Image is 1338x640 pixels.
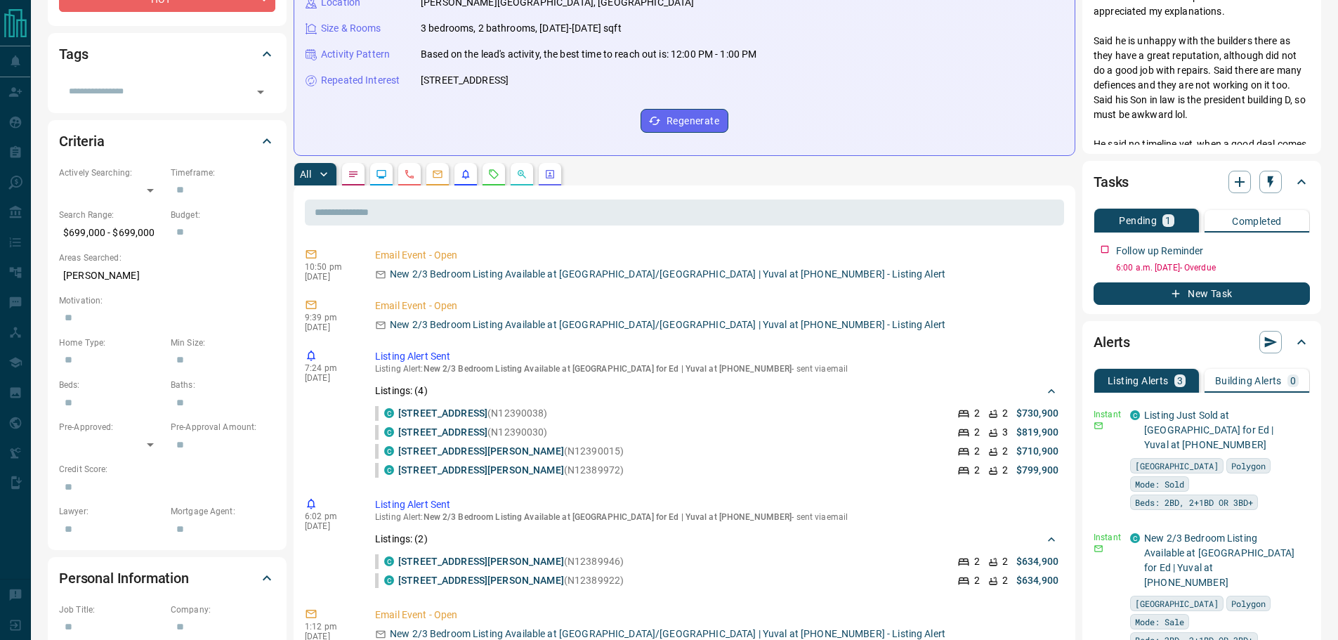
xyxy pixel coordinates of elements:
[1094,408,1122,421] p: Instant
[641,109,728,133] button: Regenerate
[1094,165,1310,199] div: Tasks
[1135,495,1253,509] span: Beds: 2BD, 2+1BD OR 3BD+
[398,444,624,459] p: (N12390015)
[1094,544,1103,554] svg: Email
[384,575,394,585] div: condos.ca
[974,463,980,478] p: 2
[1016,406,1058,421] p: $730,900
[460,169,471,180] svg: Listing Alerts
[384,408,394,418] div: condos.ca
[398,445,564,457] a: [STREET_ADDRESS][PERSON_NAME]
[59,264,275,287] p: [PERSON_NAME]
[424,364,792,374] span: New 2/3 Bedroom Listing Available at [GEOGRAPHIC_DATA] for Ed | Yuval at [PHONE_NUMBER]
[305,272,354,282] p: [DATE]
[375,299,1058,313] p: Email Event - Open
[390,318,945,332] p: New 2/3 Bedroom Listing Available at [GEOGRAPHIC_DATA]/[GEOGRAPHIC_DATA] | Yuval at [PHONE_NUMBER...
[1231,596,1266,610] span: Polygon
[398,556,564,567] a: [STREET_ADDRESS][PERSON_NAME]
[305,363,354,373] p: 7:24 pm
[321,21,381,36] p: Size & Rooms
[1002,444,1008,459] p: 2
[305,511,354,521] p: 6:02 pm
[432,169,443,180] svg: Emails
[1094,331,1130,353] h2: Alerts
[171,337,275,349] p: Min Size:
[1135,596,1219,610] span: [GEOGRAPHIC_DATA]
[390,267,945,282] p: New 2/3 Bedroom Listing Available at [GEOGRAPHIC_DATA]/[GEOGRAPHIC_DATA] | Yuval at [PHONE_NUMBER...
[171,379,275,391] p: Baths:
[59,379,164,391] p: Beds:
[1232,216,1282,226] p: Completed
[171,166,275,179] p: Timeframe:
[59,421,164,433] p: Pre-Approved:
[375,384,428,398] p: Listings: ( 4 )
[974,573,980,588] p: 2
[375,512,1058,522] p: Listing Alert : - sent via email
[1135,615,1184,629] span: Mode: Sale
[398,425,548,440] p: (N12390030)
[1094,171,1129,193] h2: Tasks
[1002,573,1008,588] p: 2
[384,446,394,456] div: condos.ca
[375,497,1058,512] p: Listing Alert Sent
[1116,244,1203,259] p: Follow up Reminder
[59,561,275,595] div: Personal Information
[398,426,487,438] a: [STREET_ADDRESS]
[1094,325,1310,359] div: Alerts
[59,43,88,65] h2: Tags
[1094,421,1103,431] svg: Email
[1002,425,1008,440] p: 3
[974,554,980,569] p: 2
[1231,459,1266,473] span: Polygon
[59,252,275,264] p: Areas Searched:
[424,512,792,522] span: New 2/3 Bedroom Listing Available at [GEOGRAPHIC_DATA] for Ed | Yuval at [PHONE_NUMBER]
[398,406,548,421] p: (N12390038)
[1119,216,1157,226] p: Pending
[59,130,105,152] h2: Criteria
[348,169,359,180] svg: Notes
[398,575,564,586] a: [STREET_ADDRESS][PERSON_NAME]
[59,209,164,221] p: Search Range:
[59,463,275,476] p: Credit Score:
[321,47,390,62] p: Activity Pattern
[376,169,387,180] svg: Lead Browsing Activity
[1116,261,1310,274] p: 6:00 a.m. [DATE] - Overdue
[1016,463,1058,478] p: $799,900
[1165,216,1171,226] p: 1
[305,622,354,632] p: 1:12 pm
[1094,282,1310,305] button: New Task
[59,603,164,616] p: Job Title:
[375,378,1058,404] div: Listings: (4)
[421,73,509,88] p: [STREET_ADDRESS]
[398,407,487,419] a: [STREET_ADDRESS]
[384,427,394,437] div: condos.ca
[398,554,624,569] p: (N12389946)
[59,337,164,349] p: Home Type:
[421,21,622,36] p: 3 bedrooms, 2 bathrooms, [DATE]-[DATE] sqft
[404,169,415,180] svg: Calls
[59,567,189,589] h2: Personal Information
[1016,573,1058,588] p: $634,900
[375,364,1058,374] p: Listing Alert : - sent via email
[375,349,1058,364] p: Listing Alert Sent
[1135,459,1219,473] span: [GEOGRAPHIC_DATA]
[516,169,527,180] svg: Opportunities
[421,47,756,62] p: Based on the lead's activity, the best time to reach out is: 12:00 PM - 1:00 PM
[305,313,354,322] p: 9:39 pm
[974,406,980,421] p: 2
[1002,554,1008,569] p: 2
[1290,376,1296,386] p: 0
[384,556,394,566] div: condos.ca
[305,373,354,383] p: [DATE]
[1130,533,1140,543] div: condos.ca
[375,608,1058,622] p: Email Event - Open
[305,521,354,531] p: [DATE]
[1002,406,1008,421] p: 2
[300,169,311,179] p: All
[59,124,275,158] div: Criteria
[1130,410,1140,420] div: condos.ca
[1094,531,1122,544] p: Instant
[1144,533,1294,588] a: New 2/3 Bedroom Listing Available at [GEOGRAPHIC_DATA] for Ed | Yuval at [PHONE_NUMBER]
[59,294,275,307] p: Motivation:
[171,421,275,433] p: Pre-Approval Amount:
